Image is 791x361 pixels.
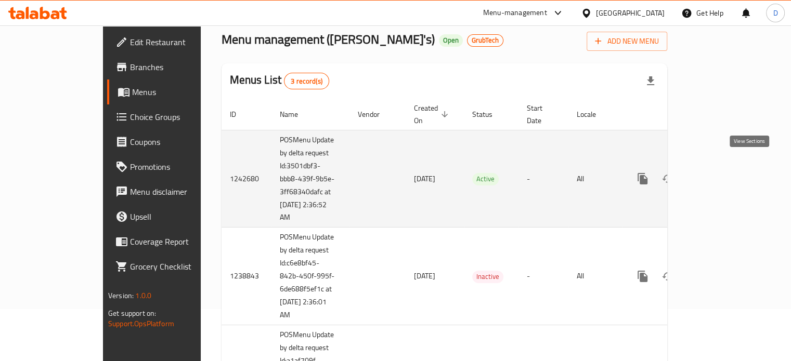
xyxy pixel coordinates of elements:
span: Version: [108,289,134,302]
span: Menus [132,86,227,98]
td: POSMenu Update by delta request Id:c6e8bf45-842b-450f-995f-6de688f5ef1c at [DATE] 2:36:01 AM [271,228,349,325]
span: Inactive [472,271,503,283]
span: Locale [577,108,610,121]
span: Menu disclaimer [130,185,227,198]
td: - [518,130,568,228]
span: 3 record(s) [284,76,329,86]
span: Created On [414,102,451,127]
td: All [568,130,622,228]
span: Add New Menu [595,35,659,48]
span: Coverage Report [130,235,227,248]
span: Edit Restaurant [130,36,227,48]
button: more [630,264,655,289]
a: Menus [107,79,235,104]
div: Active [472,173,499,185]
td: - [518,228,568,325]
button: Change Status [655,166,680,191]
div: Menu-management [483,7,547,19]
h2: Menus List [230,72,329,89]
td: All [568,228,622,325]
a: Support.OpsPlatform [108,317,174,330]
div: Export file [638,69,663,93]
span: [DATE] [414,269,435,283]
a: Grocery Checklist [107,254,235,279]
span: D [773,7,777,19]
td: 1242680 [222,130,271,228]
span: Get support on: [108,306,156,320]
span: Promotions [130,161,227,173]
span: Choice Groups [130,111,227,123]
span: 1.0.0 [135,289,151,302]
span: Branches [130,61,227,73]
span: GrubTech [468,36,503,45]
a: Coverage Report [107,229,235,254]
button: Change Status [655,264,680,289]
span: Vendor [358,108,393,121]
a: Choice Groups [107,104,235,129]
span: Start Date [527,102,556,127]
button: Add New Menu [587,32,667,51]
div: [GEOGRAPHIC_DATA] [596,7,665,19]
a: Coupons [107,129,235,154]
td: 1238843 [222,228,271,325]
div: Open [439,34,463,47]
button: more [630,166,655,191]
div: Total records count [284,73,329,89]
span: Open [439,36,463,45]
span: Grocery Checklist [130,260,227,273]
a: Promotions [107,154,235,179]
span: Name [280,108,312,121]
span: Menu management ( [PERSON_NAME]'s ) [222,28,435,51]
span: Upsell [130,210,227,223]
a: Edit Restaurant [107,30,235,55]
span: Active [472,173,499,185]
a: Upsell [107,204,235,229]
span: Coupons [130,136,227,148]
td: POSMenu Update by delta request Id:3501dbf3-bbb8-439f-9b5e-3ff68340dafc at [DATE] 2:36:52 AM [271,130,349,228]
span: [DATE] [414,172,435,185]
th: Actions [622,99,738,130]
a: Branches [107,55,235,79]
a: Menu disclaimer [107,179,235,204]
span: ID [230,108,250,121]
span: Status [472,108,506,121]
